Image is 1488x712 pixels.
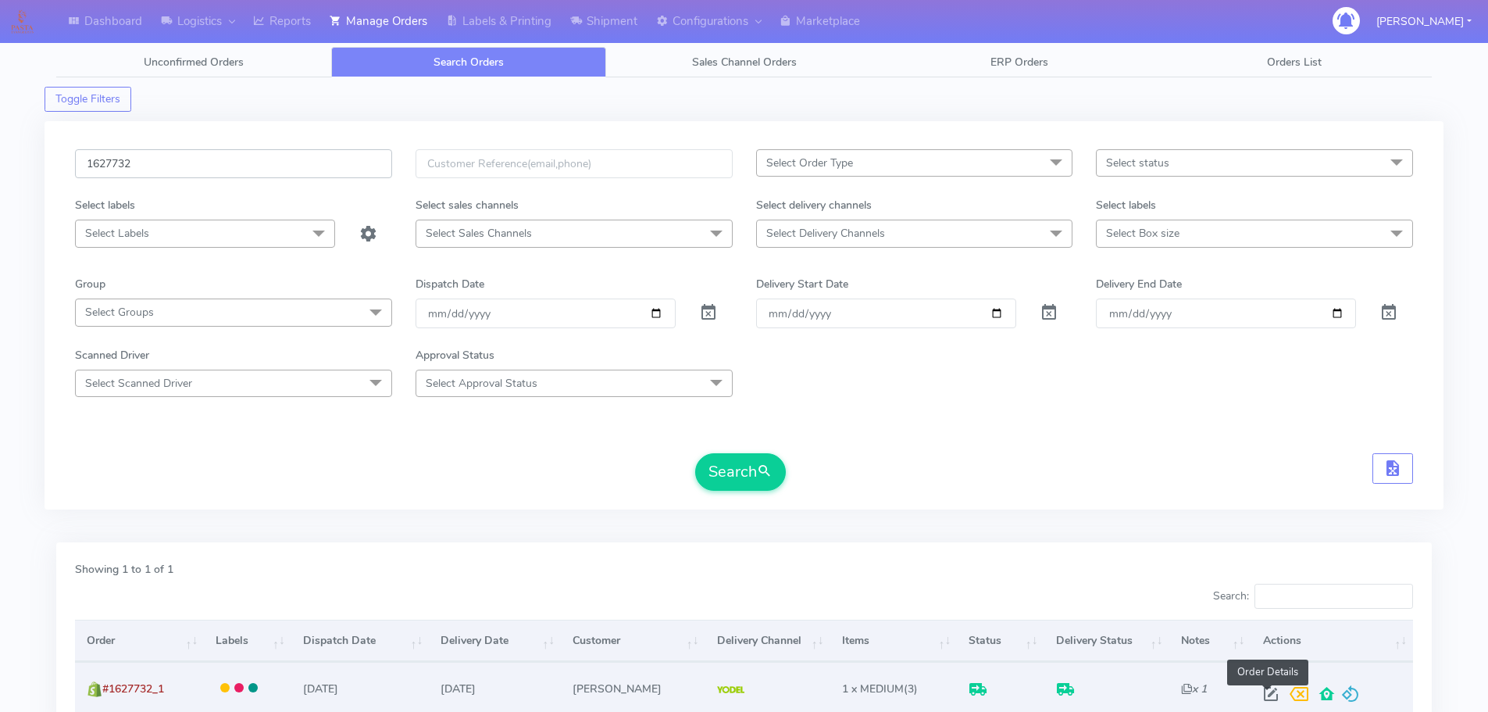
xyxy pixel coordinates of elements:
[1169,620,1251,662] th: Notes: activate to sort column ascending
[957,620,1044,662] th: Status: activate to sort column ascending
[85,376,192,391] span: Select Scanned Driver
[85,305,154,320] span: Select Groups
[1106,226,1179,241] span: Select Box size
[429,620,561,662] th: Delivery Date: activate to sort column ascending
[291,620,430,662] th: Dispatch Date: activate to sort column ascending
[842,682,904,696] span: 1 x MEDIUM
[416,276,484,292] label: Dispatch Date
[75,561,173,578] label: Showing 1 to 1 of 1
[705,620,830,662] th: Delivery Channel: activate to sort column ascending
[102,682,164,696] span: #1627732_1
[75,620,204,662] th: Order: activate to sort column ascending
[204,620,291,662] th: Labels: activate to sort column ascending
[1096,276,1182,292] label: Delivery End Date
[692,55,797,70] span: Sales Channel Orders
[1106,156,1169,170] span: Select status
[830,620,957,662] th: Items: activate to sort column ascending
[75,276,105,292] label: Group
[1096,197,1156,213] label: Select labels
[1044,620,1169,662] th: Delivery Status: activate to sort column ascending
[416,197,519,213] label: Select sales channels
[426,376,537,391] span: Select Approval Status
[426,226,532,241] span: Select Sales Channels
[1213,584,1413,609] label: Search:
[75,149,392,178] input: Order Id
[695,453,786,491] button: Search
[416,149,733,178] input: Customer Reference(email,phone)
[434,55,504,70] span: Search Orders
[990,55,1048,70] span: ERP Orders
[1267,55,1322,70] span: Orders List
[144,55,244,70] span: Unconfirmed Orders
[756,276,848,292] label: Delivery Start Date
[1181,682,1207,696] i: x 1
[717,686,744,694] img: Yodel
[766,156,853,170] span: Select Order Type
[87,682,102,697] img: shopify.png
[842,682,918,696] span: (3)
[766,226,885,241] span: Select Delivery Channels
[561,620,705,662] th: Customer: activate to sort column ascending
[1254,584,1413,609] input: Search:
[85,226,149,241] span: Select Labels
[75,347,149,363] label: Scanned Driver
[756,197,872,213] label: Select delivery channels
[56,47,1432,77] ul: Tabs
[45,87,131,112] button: Toggle Filters
[1365,5,1483,38] button: [PERSON_NAME]
[416,347,494,363] label: Approval Status
[75,197,135,213] label: Select labels
[1251,620,1413,662] th: Actions: activate to sort column ascending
